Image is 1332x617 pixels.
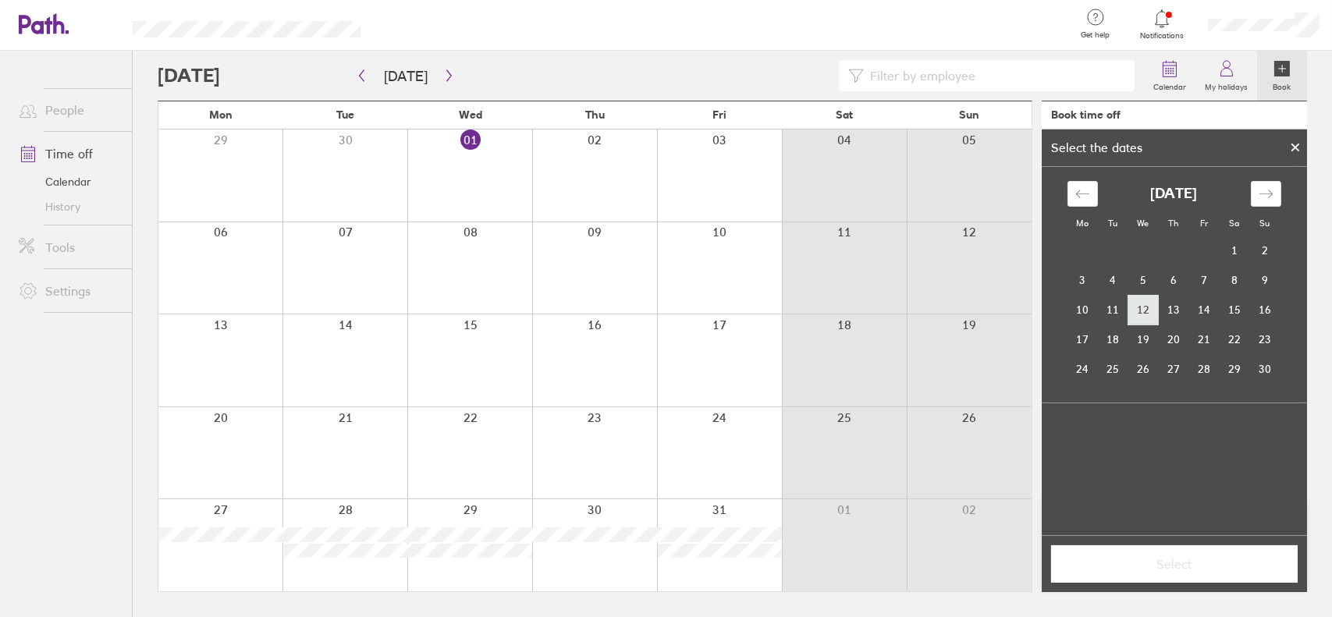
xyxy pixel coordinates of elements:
td: Choose Monday, November 3, 2025 as your check-in date. It’s available. [1067,265,1098,295]
div: Book time off [1051,108,1121,121]
small: Mo [1076,218,1089,229]
span: Mon [209,108,233,121]
td: Choose Friday, November 28, 2025 as your check-in date. It’s available. [1189,354,1220,384]
td: Choose Friday, November 7, 2025 as your check-in date. It’s available. [1189,265,1220,295]
label: Calendar [1144,78,1195,92]
td: Choose Saturday, November 8, 2025 as your check-in date. It’s available. [1220,265,1250,295]
td: Choose Thursday, November 27, 2025 as your check-in date. It’s available. [1159,354,1189,384]
td: Choose Saturday, November 1, 2025 as your check-in date. It’s available. [1220,236,1250,265]
td: Choose Wednesday, November 12, 2025 as your check-in date. It’s available. [1128,295,1159,324]
td: Choose Saturday, November 15, 2025 as your check-in date. It’s available. [1220,295,1250,324]
td: Choose Saturday, November 22, 2025 as your check-in date. It’s available. [1220,324,1250,354]
small: Sa [1230,218,1240,229]
span: Sat [836,108,853,121]
a: Settings [6,275,132,307]
span: Fri [712,108,726,121]
a: Calendar [6,169,132,194]
small: We [1138,218,1149,229]
td: Choose Tuesday, November 18, 2025 as your check-in date. It’s available. [1098,324,1128,354]
div: Move backward to switch to the previous month. [1067,181,1098,207]
span: Thu [585,108,605,121]
a: My holidays [1195,51,1257,101]
div: Move forward to switch to the next month. [1251,181,1281,207]
a: Calendar [1144,51,1195,101]
button: Select [1051,545,1298,583]
td: Choose Thursday, November 13, 2025 as your check-in date. It’s available. [1159,295,1189,324]
td: Choose Saturday, November 29, 2025 as your check-in date. It’s available. [1220,354,1250,384]
div: Calendar [1050,167,1298,402]
label: My holidays [1195,78,1257,92]
span: Select [1062,557,1287,571]
strong: [DATE] [1150,186,1197,202]
a: Notifications [1137,8,1188,41]
a: People [6,94,132,126]
input: Filter by employee [864,61,1125,90]
td: Choose Tuesday, November 25, 2025 as your check-in date. It’s available. [1098,354,1128,384]
a: History [6,194,132,219]
small: Fr [1200,218,1208,229]
span: Get help [1071,30,1121,40]
small: Tu [1108,218,1117,229]
td: Choose Thursday, November 6, 2025 as your check-in date. It’s available. [1159,265,1189,295]
td: Choose Tuesday, November 4, 2025 as your check-in date. It’s available. [1098,265,1128,295]
td: Choose Wednesday, November 5, 2025 as your check-in date. It’s available. [1128,265,1159,295]
a: Book [1257,51,1307,101]
td: Choose Sunday, November 9, 2025 as your check-in date. It’s available. [1250,265,1280,295]
span: Tue [336,108,354,121]
span: Notifications [1137,31,1188,41]
button: [DATE] [371,63,440,89]
td: Choose Sunday, November 23, 2025 as your check-in date. It’s available. [1250,324,1280,354]
td: Choose Monday, November 10, 2025 as your check-in date. It’s available. [1067,295,1098,324]
label: Book [1264,78,1301,92]
td: Choose Thursday, November 20, 2025 as your check-in date. It’s available. [1159,324,1189,354]
a: Tools [6,232,132,263]
td: Choose Wednesday, November 19, 2025 as your check-in date. It’s available. [1128,324,1159,354]
td: Choose Friday, November 14, 2025 as your check-in date. It’s available. [1189,295,1220,324]
td: Choose Friday, November 21, 2025 as your check-in date. It’s available. [1189,324,1220,354]
td: Choose Sunday, November 30, 2025 as your check-in date. It’s available. [1250,354,1280,384]
td: Choose Monday, November 24, 2025 as your check-in date. It’s available. [1067,354,1098,384]
td: Choose Wednesday, November 26, 2025 as your check-in date. It’s available. [1128,354,1159,384]
td: Choose Sunday, November 2, 2025 as your check-in date. It’s available. [1250,236,1280,265]
span: Sun [959,108,979,121]
td: Choose Monday, November 17, 2025 as your check-in date. It’s available. [1067,324,1098,354]
div: Select the dates [1042,140,1152,154]
small: Th [1169,218,1179,229]
a: Time off [6,138,132,169]
td: Choose Tuesday, November 11, 2025 as your check-in date. It’s available. [1098,295,1128,324]
span: Wed [459,108,482,121]
small: Su [1260,218,1270,229]
td: Choose Sunday, November 16, 2025 as your check-in date. It’s available. [1250,295,1280,324]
